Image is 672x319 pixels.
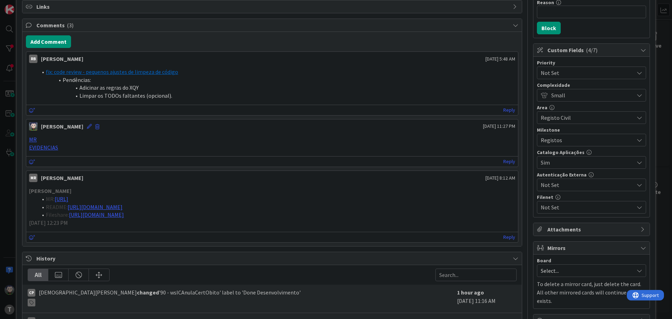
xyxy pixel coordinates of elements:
[547,46,637,54] span: Custom Fields
[68,203,122,210] a: [URL][DOMAIN_NAME]
[537,150,646,155] div: Catalogo Aplicações
[537,258,551,263] span: Board
[537,127,646,132] div: Milestone
[537,83,646,88] div: Complexidade
[537,280,646,305] p: To delete a mirror card, just delete the card. All other mirrored cards will continue to exists.
[541,266,630,276] span: Select...
[537,22,561,34] button: Block
[537,60,646,65] div: Priority
[541,113,630,123] span: Registo Civil
[28,289,35,297] div: CP
[503,157,515,166] a: Reply
[41,174,83,182] div: [PERSON_NAME]
[41,55,83,63] div: [PERSON_NAME]
[457,288,517,309] div: [DATE] 11:16 AM
[586,47,597,54] span: ( 4/7 )
[503,106,515,115] a: Reply
[541,158,630,167] span: Sim
[483,123,515,130] span: [DATE] 11:27 PM
[46,68,178,75] a: fix: code review - pequenos ajustes de limpeza de código
[435,269,517,281] input: Search...
[15,1,32,9] span: Support
[29,219,68,226] span: [DATE] 12:23 PM
[485,174,515,182] span: [DATE] 8:12 AM
[29,187,71,194] strong: [PERSON_NAME]
[69,211,124,218] a: [URL][DOMAIN_NAME]
[36,254,509,263] span: History
[29,122,37,131] img: LS
[28,269,48,281] div: All
[39,288,301,306] span: [DEMOGRAPHIC_DATA][PERSON_NAME] '90 - wsICAnulaCertObito' label to 'Done Desenvolvimento'
[46,203,68,210] span: README:
[537,195,646,200] div: Filenet
[541,68,630,78] span: Not Set
[29,144,58,151] a: EVIDENCIAS
[26,35,71,48] button: Add Comment
[29,55,37,63] div: RB
[29,136,37,143] a: MR
[37,92,515,100] li: Limpar os TODOs faltantes (opcional).
[137,289,159,296] b: changed
[457,289,484,296] b: 1 hour ago
[37,76,515,84] li: Pendências:
[36,2,509,11] span: Links
[55,195,68,202] a: [URL]
[503,233,515,242] a: Reply
[67,22,73,29] span: ( 3 )
[46,195,55,202] span: MR:
[41,122,83,131] div: [PERSON_NAME]
[537,105,646,110] div: Area
[46,211,69,218] span: Fileshare:
[547,225,637,234] span: Attachments
[547,244,637,252] span: Mirrors
[541,203,634,211] span: Not Set
[29,174,37,182] div: MR
[37,84,515,92] li: Adicinar as regras do XQY
[541,135,630,145] span: Registos
[537,172,646,177] div: Autenticação Externa
[36,21,509,29] span: Comments
[551,90,630,100] span: Small
[541,180,630,190] span: Not Set
[485,55,515,63] span: [DATE] 5:48 AM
